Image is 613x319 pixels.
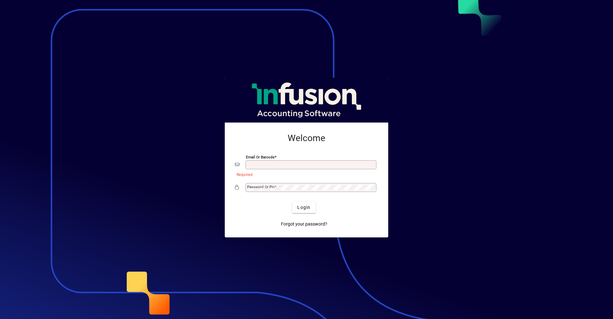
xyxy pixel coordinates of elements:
[281,221,327,227] span: Forgot your password?
[297,204,310,211] span: Login
[292,202,315,213] button: Login
[247,185,275,189] mat-label: Password or Pin
[237,171,373,178] mat-error: Required
[246,155,275,159] mat-label: Email or Barcode
[278,218,330,230] a: Forgot your password?
[235,133,378,144] h2: Welcome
